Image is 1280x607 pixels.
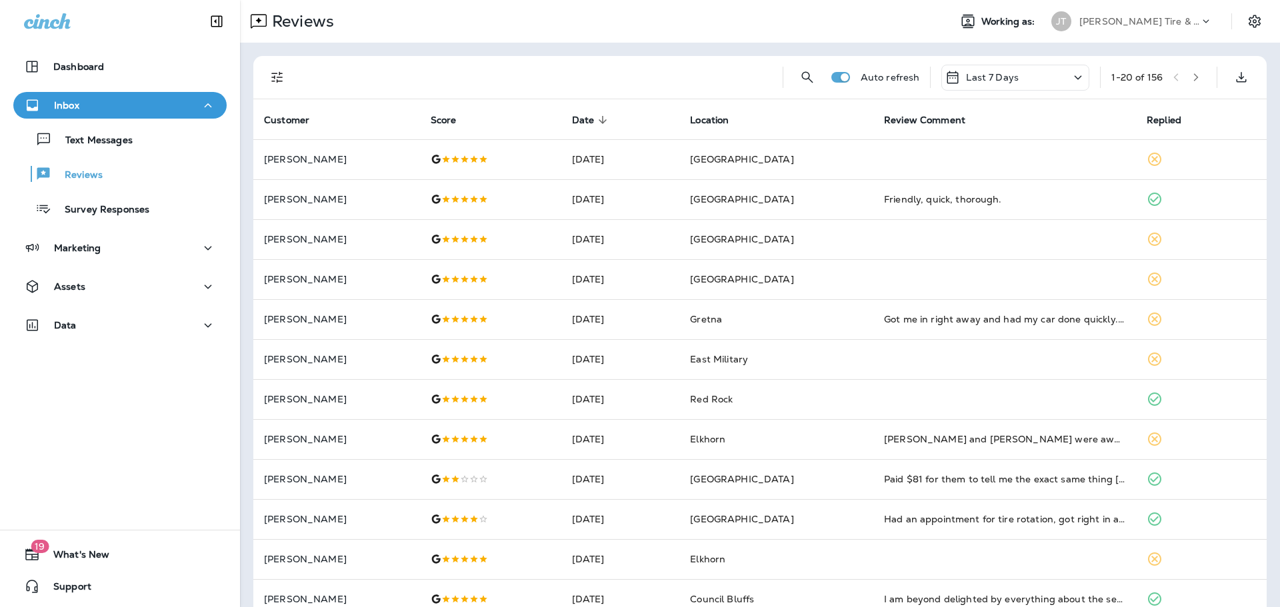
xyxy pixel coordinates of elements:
button: Search Reviews [794,64,821,91]
td: [DATE] [561,419,680,459]
p: [PERSON_NAME] [264,154,409,165]
p: [PERSON_NAME] [264,234,409,245]
span: [GEOGRAPHIC_DATA] [690,513,793,525]
div: I am beyond delighted by everything about the service I received at Jensen Tire & Auto. Prompt, h... [884,592,1125,606]
td: [DATE] [561,179,680,219]
button: Text Messages [13,125,227,153]
td: [DATE] [561,459,680,499]
p: Reviews [267,11,334,31]
span: Score [431,115,457,126]
span: Date [572,115,595,126]
button: Collapse Sidebar [198,8,235,35]
p: Reviews [51,169,103,182]
span: Customer [264,114,327,126]
span: Support [40,581,91,597]
p: Text Messages [52,135,133,147]
td: [DATE] [561,499,680,539]
span: Customer [264,115,309,126]
p: [PERSON_NAME] [264,314,409,324]
span: Council Bluffs [690,593,754,605]
button: Reviews [13,160,227,188]
p: [PERSON_NAME] [264,194,409,205]
span: Location [690,115,729,126]
td: [DATE] [561,379,680,419]
span: Location [690,114,746,126]
td: [DATE] [561,539,680,579]
p: [PERSON_NAME] [264,554,409,564]
td: [DATE] [561,139,680,179]
p: [PERSON_NAME] [264,434,409,444]
button: Survey Responses [13,195,227,223]
p: Last 7 Days [966,72,1019,83]
span: [GEOGRAPHIC_DATA] [690,153,793,165]
div: Friendly, quick, thorough. [884,193,1125,206]
span: [GEOGRAPHIC_DATA] [690,193,793,205]
td: [DATE] [561,299,680,339]
p: Data [54,320,77,330]
td: [DATE] [561,219,680,259]
button: Dashboard [13,53,227,80]
button: Data [13,312,227,338]
button: Export as CSV [1228,64,1255,91]
span: Review Comment [884,114,983,126]
span: [GEOGRAPHIC_DATA] [690,473,793,485]
p: Inbox [54,100,79,111]
span: [GEOGRAPHIC_DATA] [690,233,793,245]
p: [PERSON_NAME] [264,394,409,404]
button: Assets [13,273,227,300]
span: East Military [690,353,748,365]
button: Inbox [13,92,227,119]
span: Replied [1147,114,1199,126]
p: Survey Responses [51,204,149,217]
button: Settings [1243,9,1267,33]
span: Gretna [690,313,722,325]
p: [PERSON_NAME] [264,514,409,524]
div: Had an appointment for tire rotation, got right in and out. The lobby could use a sweep but the p... [884,512,1125,526]
div: Got me in right away and had my car done quickly. Very nice employees. [884,312,1125,326]
span: 19 [31,540,49,553]
span: Replied [1147,115,1181,126]
td: [DATE] [561,339,680,379]
button: Support [13,573,227,600]
div: JT [1051,11,1071,31]
p: [PERSON_NAME] [264,474,409,484]
p: [PERSON_NAME] [264,354,409,364]
div: 1 - 20 of 156 [1111,72,1163,83]
button: Filters [264,64,291,91]
p: Assets [54,281,85,292]
span: Date [572,114,612,126]
p: Auto refresh [861,72,920,83]
button: 19What's New [13,541,227,568]
div: Brent and Garrett were awesome and gave me what I wanted ! It was fun listening to their customer... [884,432,1125,446]
span: Working as: [981,16,1038,27]
span: Review Comment [884,115,965,126]
div: Paid $81 for them to tell me the exact same thing jiffy lube told me (for free) when referring me... [884,472,1125,486]
button: Marketing [13,235,227,261]
span: What's New [40,549,109,565]
span: Red Rock [690,393,733,405]
p: Marketing [54,243,101,253]
p: [PERSON_NAME] [264,594,409,604]
span: Score [431,114,474,126]
p: [PERSON_NAME] Tire & Auto [1079,16,1199,27]
span: Elkhorn [690,553,725,565]
p: Dashboard [53,61,104,72]
span: [GEOGRAPHIC_DATA] [690,273,793,285]
td: [DATE] [561,259,680,299]
span: Elkhorn [690,433,725,445]
p: [PERSON_NAME] [264,274,409,285]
